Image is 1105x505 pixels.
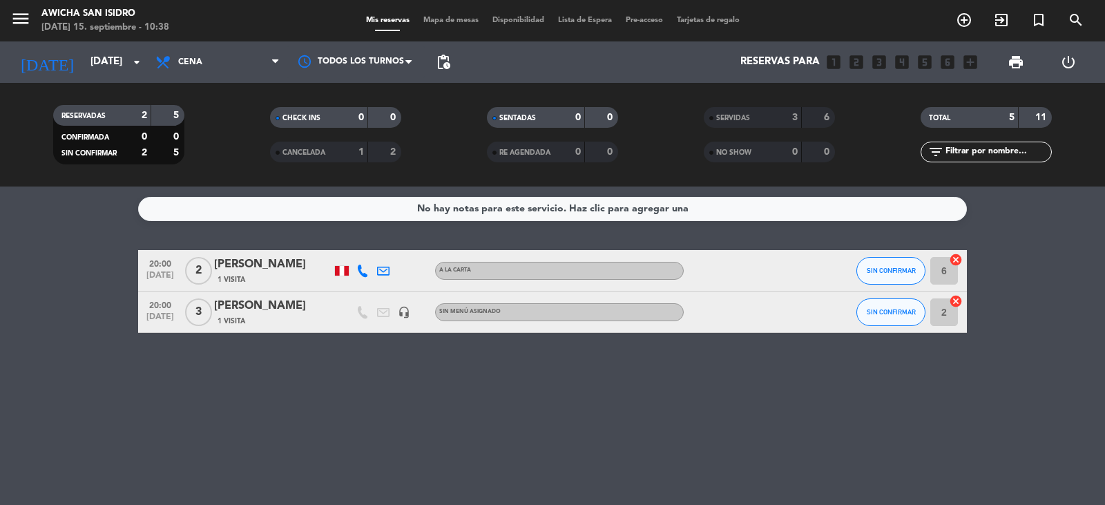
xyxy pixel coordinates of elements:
[1068,12,1084,28] i: search
[670,17,747,24] span: Tarjetas de regalo
[61,134,109,141] span: CONFIRMADA
[398,306,410,318] i: headset_mic
[551,17,619,24] span: Lista de Espera
[173,111,182,120] strong: 5
[893,53,911,71] i: looks_4
[218,316,245,327] span: 1 Visita
[716,115,750,122] span: SERVIDAS
[1060,54,1077,70] i: power_settings_new
[575,113,581,122] strong: 0
[390,113,398,122] strong: 0
[716,149,751,156] span: NO SHOW
[178,57,202,67] span: Cena
[142,132,147,142] strong: 0
[1042,41,1095,83] div: LOG OUT
[956,12,972,28] i: add_circle_outline
[439,267,471,273] span: A la carta
[486,17,551,24] span: Disponibilidad
[792,113,798,122] strong: 3
[282,115,320,122] span: CHECK INS
[10,47,84,77] i: [DATE]
[218,274,245,285] span: 1 Visita
[949,253,963,267] i: cancel
[128,54,145,70] i: arrow_drop_down
[439,309,501,314] span: Sin menú asignado
[928,144,944,160] i: filter_list
[214,256,331,274] div: [PERSON_NAME]
[359,17,416,24] span: Mis reservas
[1009,113,1015,122] strong: 5
[1008,54,1024,70] span: print
[867,267,916,274] span: SIN CONFIRMAR
[740,56,820,68] span: Reservas para
[929,115,950,122] span: TOTAL
[824,147,832,157] strong: 0
[41,7,169,21] div: Awicha San Isidro
[939,53,957,71] i: looks_6
[847,53,865,71] i: looks_two
[61,113,106,120] span: RESERVADAS
[607,113,615,122] strong: 0
[41,21,169,35] div: [DATE] 15. septiembre - 10:38
[358,147,364,157] strong: 1
[143,312,177,328] span: [DATE]
[825,53,843,71] i: looks_one
[870,53,888,71] i: looks_3
[824,113,832,122] strong: 6
[173,148,182,158] strong: 5
[435,54,452,70] span: pending_actions
[916,53,934,71] i: looks_5
[390,147,398,157] strong: 2
[214,297,331,315] div: [PERSON_NAME]
[499,115,536,122] span: SENTADAS
[619,17,670,24] span: Pre-acceso
[142,148,147,158] strong: 2
[499,149,550,156] span: RE AGENDADA
[961,53,979,71] i: add_box
[607,147,615,157] strong: 0
[143,296,177,312] span: 20:00
[185,298,212,326] span: 3
[575,147,581,157] strong: 0
[856,257,925,285] button: SIN CONFIRMAR
[358,113,364,122] strong: 0
[10,8,31,29] i: menu
[792,147,798,157] strong: 0
[61,150,117,157] span: SIN CONFIRMAR
[416,17,486,24] span: Mapa de mesas
[1030,12,1047,28] i: turned_in_not
[1035,113,1049,122] strong: 11
[185,257,212,285] span: 2
[142,111,147,120] strong: 2
[173,132,182,142] strong: 0
[993,12,1010,28] i: exit_to_app
[10,8,31,34] button: menu
[282,149,325,156] span: CANCELADA
[143,271,177,287] span: [DATE]
[417,201,689,217] div: No hay notas para este servicio. Haz clic para agregar una
[856,298,925,326] button: SIN CONFIRMAR
[143,255,177,271] span: 20:00
[949,294,963,308] i: cancel
[944,144,1051,160] input: Filtrar por nombre...
[867,308,916,316] span: SIN CONFIRMAR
